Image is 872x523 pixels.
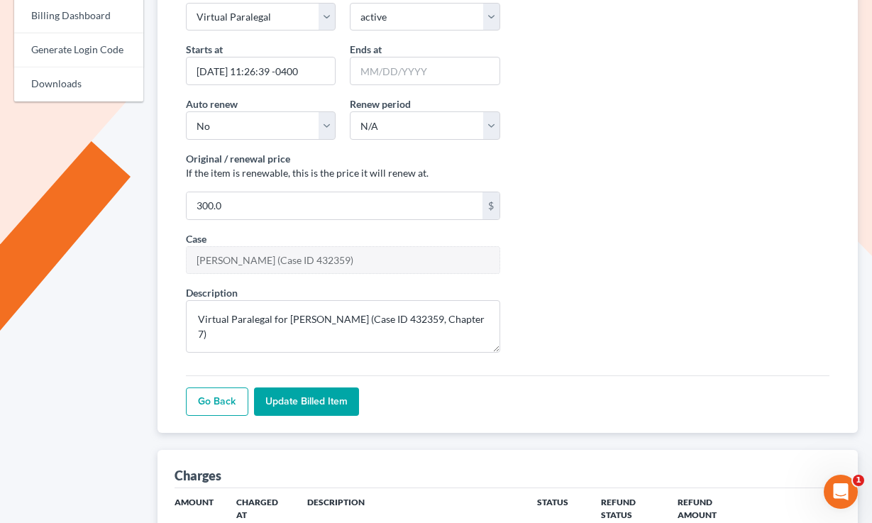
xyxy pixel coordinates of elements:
[350,97,411,111] label: Renew period
[186,57,336,85] input: MM/DD/YYYY
[186,387,248,416] a: Go Back
[186,300,501,353] textarea: Virtual Paralegal for [PERSON_NAME] (Case ID 432359, Chapter 7)
[14,67,143,101] a: Downloads
[824,475,858,509] iframe: Intercom live chat
[186,231,206,246] label: Case
[482,192,500,219] div: $
[187,192,483,219] input: 10.00
[14,33,143,67] a: Generate Login Code
[350,57,500,85] input: MM/DD/YYYY
[186,285,238,300] label: Description
[853,475,864,486] span: 1
[186,97,238,111] label: Auto renew
[350,42,382,57] label: Ends at
[186,151,290,166] label: Original / renewal price
[175,467,221,484] div: Charges
[186,166,501,180] p: If the item is renewable, this is the price it will renew at.
[254,387,359,416] input: Update Billed item
[186,42,223,57] label: Starts at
